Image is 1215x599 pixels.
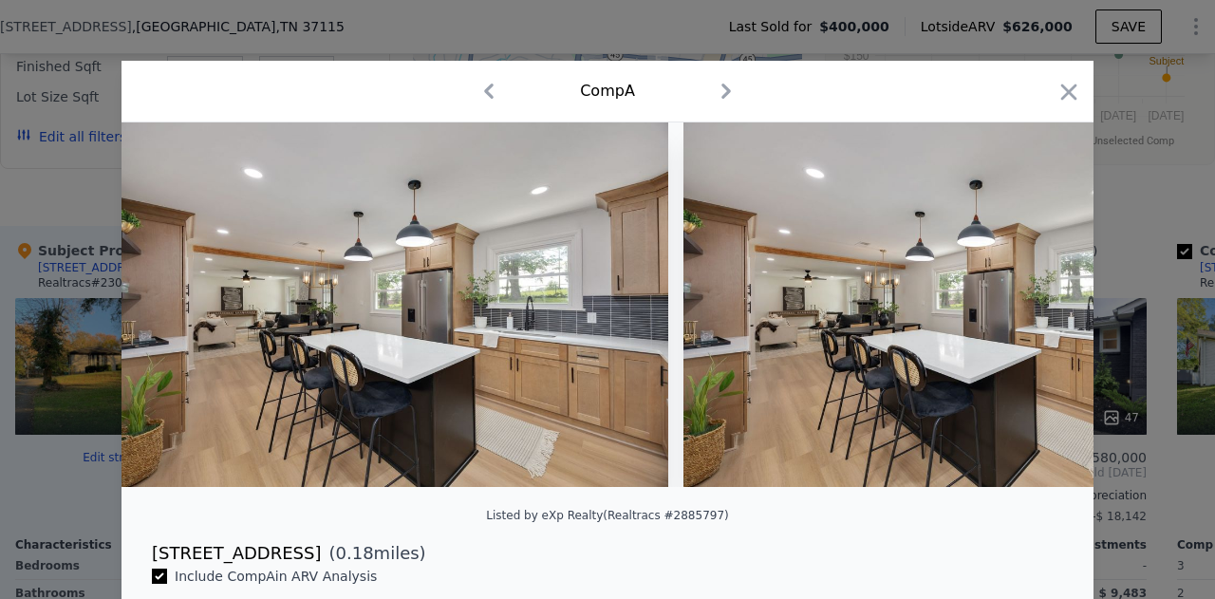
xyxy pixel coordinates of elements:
[336,543,374,563] span: 0.18
[580,80,635,103] div: Comp A
[321,540,425,567] span: ( miles)
[121,122,668,487] img: Property Img
[486,509,728,522] div: Listed by eXp Realty (Realtracs #2885797)
[152,540,321,567] div: [STREET_ADDRESS]
[167,569,384,584] span: Include Comp A in ARV Analysis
